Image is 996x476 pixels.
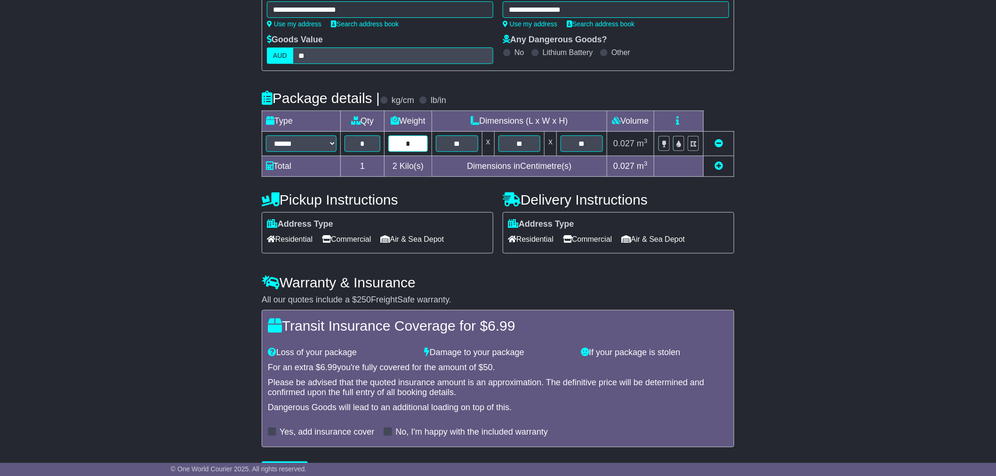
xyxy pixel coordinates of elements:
td: Volume [607,111,654,132]
h4: Warranty & Insurance [262,275,734,290]
span: Air & Sea Depot [381,232,444,246]
span: 2 [393,161,397,171]
label: Goods Value [267,35,323,45]
td: Dimensions in Centimetre(s) [432,156,607,177]
a: Search address book [567,20,635,28]
div: All our quotes include a $ FreightSafe warranty. [262,295,734,305]
div: Damage to your package [420,348,577,358]
td: Dimensions (L x W x H) [432,111,607,132]
span: 6.99 [321,363,337,372]
td: x [545,132,557,156]
a: Add new item [715,161,723,171]
span: Commercial [322,232,371,246]
div: For an extra $ you're fully covered for the amount of $ . [268,363,728,373]
td: Kilo(s) [385,156,432,177]
span: 250 [357,295,371,304]
div: Loss of your package [263,348,420,358]
label: Yes, add insurance cover [280,427,374,437]
label: Address Type [508,219,574,230]
span: Residential [508,232,554,246]
label: lb/in [431,95,446,106]
td: Total [262,156,341,177]
label: No, I'm happy with the included warranty [395,427,548,437]
label: AUD [267,48,293,64]
td: x [482,132,494,156]
span: © One World Courier 2025. All rights reserved. [171,465,307,473]
a: Use my address [503,20,557,28]
td: 1 [341,156,385,177]
span: 0.027 [613,139,635,148]
td: Qty [341,111,385,132]
sup: 3 [644,137,648,144]
label: Lithium Battery [543,48,593,57]
td: Type [262,111,341,132]
div: Please be advised that the quoted insurance amount is an approximation. The definitive price will... [268,378,728,398]
a: Search address book [331,20,399,28]
div: Dangerous Goods will lead to an additional loading on top of this. [268,403,728,413]
h4: Pickup Instructions [262,192,493,207]
label: Any Dangerous Goods? [503,35,607,45]
span: Air & Sea Depot [622,232,685,246]
span: Commercial [563,232,612,246]
label: Address Type [267,219,333,230]
h4: Transit Insurance Coverage for $ [268,318,728,333]
td: Weight [385,111,432,132]
div: If your package is stolen [576,348,733,358]
span: m [637,139,648,148]
span: 6.99 [488,318,515,333]
sup: 3 [644,160,648,167]
h4: Package details | [262,90,380,106]
a: Remove this item [715,139,723,148]
a: Use my address [267,20,321,28]
span: Residential [267,232,313,246]
label: kg/cm [392,95,414,106]
label: Other [611,48,630,57]
label: No [514,48,524,57]
span: 0.027 [613,161,635,171]
span: 50 [483,363,493,372]
h4: Delivery Instructions [503,192,734,207]
span: m [637,161,648,171]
